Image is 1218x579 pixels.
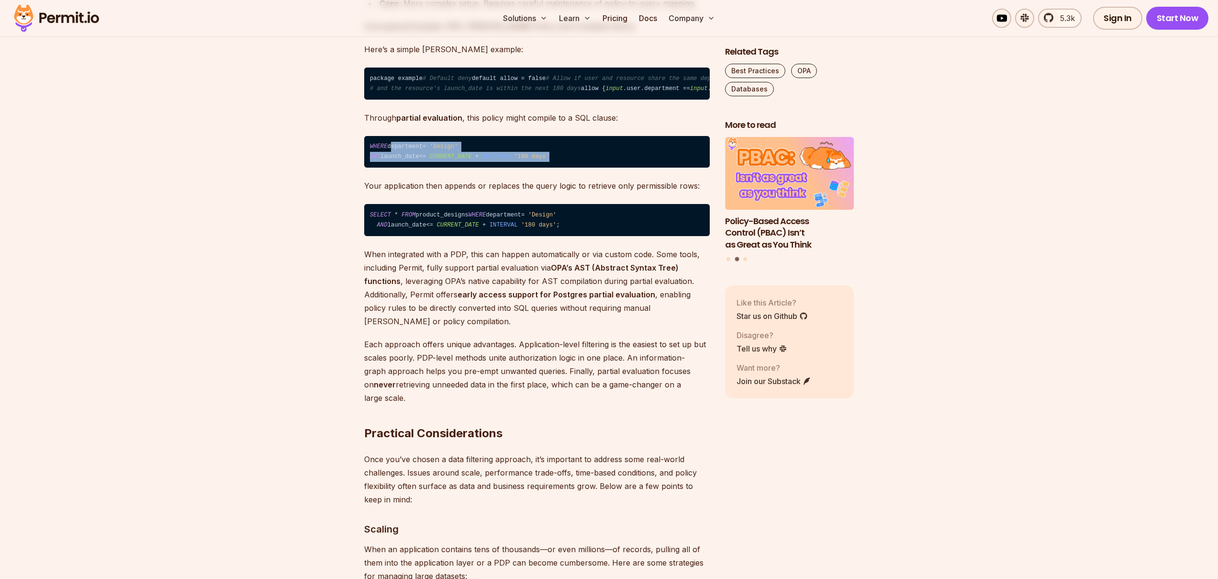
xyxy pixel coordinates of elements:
button: Go to slide 2 [735,257,739,261]
a: Tell us why [737,342,787,354]
div: Posts [725,137,854,262]
p: When integrated with a PDP, this can happen automatically or via custom code. Some tools, includi... [364,248,710,328]
p: Once you’ve chosen a data filtering approach, it’s important to address some real-world challenge... [364,453,710,506]
span: <= [419,153,426,160]
a: Docs [635,9,661,28]
p: Like this Article? [737,296,808,308]
span: = [423,143,426,150]
span: 5.3k [1054,12,1075,24]
p: Here’s a simple [PERSON_NAME] example: [364,43,710,56]
p: Through , this policy might compile to a SQL clause: [364,111,710,125]
code: package example default allow = false allow { .user.department == .resource.department .resource.... [364,68,710,100]
a: Star us on Github [737,310,808,321]
h2: Practical Considerations [364,387,710,441]
span: # Allow if user and resource share the same department [546,75,736,82]
span: input [690,85,708,92]
a: Sign In [1093,7,1142,30]
span: AND [377,222,387,228]
img: Permit logo [10,2,103,34]
p: Each approach offers unique advantages. Application-level filtering is the easiest to set up but ... [364,338,710,405]
h3: Scaling [364,522,710,537]
span: WHERE [469,212,486,218]
strong: partial evaluation [396,113,462,123]
a: Start Now [1146,7,1209,30]
a: Databases [725,82,774,96]
h2: Related Tags [725,46,854,58]
span: '180 days' [521,222,557,228]
span: + [482,222,486,228]
span: '180 days' [514,153,549,160]
strong: OPA’s AST (Abstract Syntax Tree) functions [364,263,679,286]
a: 5.3k [1038,9,1082,28]
li: 2 of 3 [725,137,854,251]
a: Policy-Based Access Control (PBAC) Isn’t as Great as You ThinkPolicy-Based Access Control (PBAC) ... [725,137,854,251]
h2: More to read [725,119,854,131]
a: Join our Substack [737,375,811,386]
span: AND [370,153,380,160]
a: Pricing [599,9,631,28]
span: 'Design' [430,143,458,150]
span: = [521,212,525,218]
a: Best Practices [725,64,785,78]
strong: early access support for Postgres partial evaluation [458,290,655,299]
span: INTERVAL [490,222,518,228]
span: WHERE [370,143,388,150]
button: Go to slide 3 [743,257,747,261]
button: Learn [555,9,595,28]
span: CURRENT_DATE [436,222,479,228]
span: input [605,85,623,92]
h3: Policy-Based Access Control (PBAC) Isn’t as Great as You Think [725,215,854,250]
img: Policy-Based Access Control (PBAC) Isn’t as Great as You Think [725,137,854,210]
p: Disagree? [737,329,787,341]
code: department launch_date [364,136,710,168]
strong: never [374,380,396,389]
button: Company [665,9,719,28]
span: INTERVAL [482,153,511,160]
p: Want more? [737,362,811,373]
span: CURRENT_DATE [430,153,472,160]
span: + [475,153,479,160]
span: # Default deny [423,75,472,82]
p: Your application then appends or replaces the query logic to retrieve only permissible rows: [364,179,710,193]
span: SELECT [370,212,391,218]
span: FROM [402,212,415,218]
span: <= [426,222,433,228]
span: 'Design' [528,212,557,218]
button: Solutions [499,9,551,28]
button: Go to slide 1 [726,257,730,261]
a: OPA [791,64,817,78]
span: # and the resource's launch_date is within the next 180 days [370,85,581,92]
code: product_designs department launch_date ; [364,204,710,236]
